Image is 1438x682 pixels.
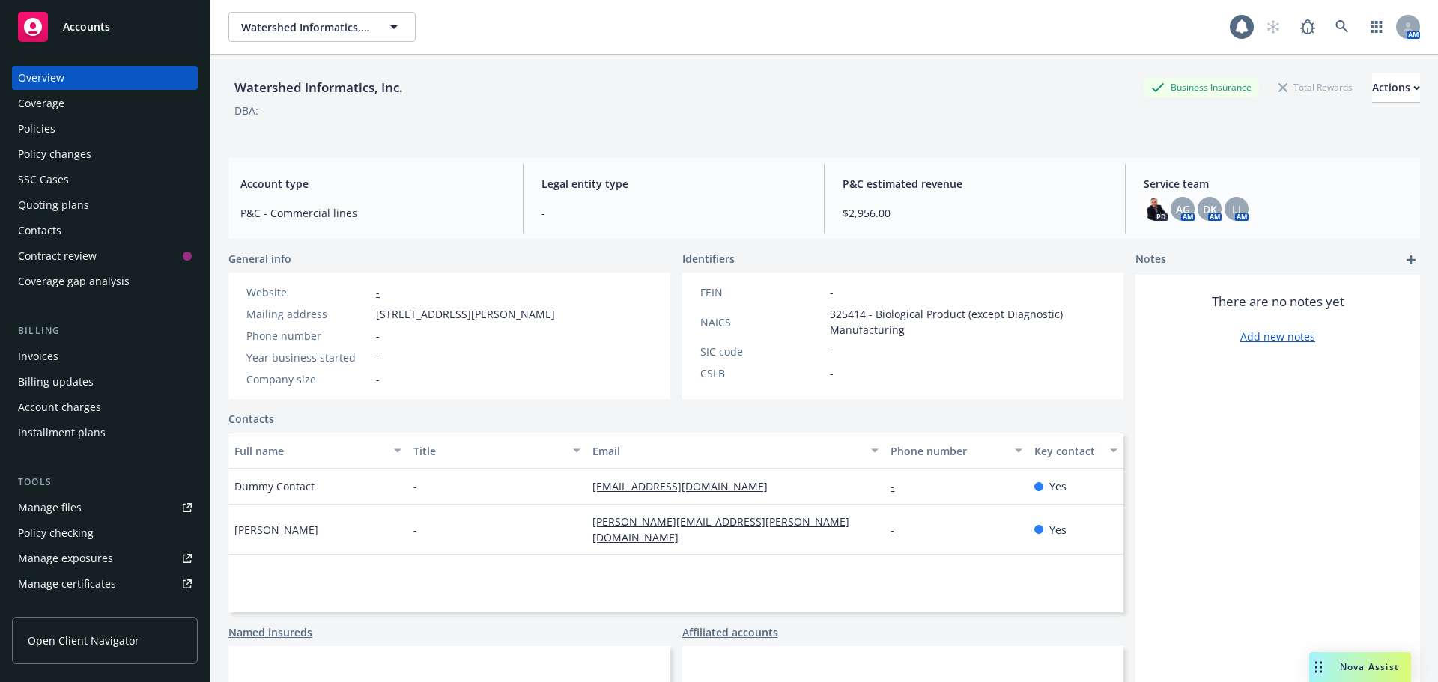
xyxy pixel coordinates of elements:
div: Drag to move [1309,652,1328,682]
a: - [376,285,380,299]
span: Service team [1144,176,1408,192]
span: 325414 - Biological Product (except Diagnostic) Manufacturing [830,306,1106,338]
span: [PERSON_NAME] [234,522,318,538]
a: Start snowing [1258,12,1288,42]
a: Installment plans [12,421,198,445]
div: Billing updates [18,370,94,394]
span: There are no notes yet [1212,293,1344,311]
a: [PERSON_NAME][EMAIL_ADDRESS][PERSON_NAME][DOMAIN_NAME] [592,514,849,544]
span: - [376,371,380,387]
a: Manage exposures [12,546,198,570]
span: Watershed Informatics, Inc. [241,19,371,35]
div: Title [413,443,564,459]
button: Nova Assist [1309,652,1411,682]
div: Policies [18,117,55,141]
a: Accounts [12,6,198,48]
span: Notes [1135,251,1166,269]
div: Manage exposures [18,546,113,570]
div: SSC Cases [18,168,69,192]
span: - [376,328,380,344]
span: - [376,350,380,365]
a: Manage files [12,496,198,520]
button: Watershed Informatics, Inc. [228,12,416,42]
a: Policy checking [12,521,198,545]
span: General info [228,251,291,267]
div: Invoices [18,344,58,368]
div: DBA: - [234,103,262,118]
div: Policy checking [18,521,94,545]
a: Search [1327,12,1357,42]
div: Policy changes [18,142,91,166]
span: Identifiers [682,251,735,267]
a: add [1402,251,1420,269]
span: P&C - Commercial lines [240,205,505,221]
div: SIC code [700,344,824,359]
div: Website [246,284,370,300]
a: Policy changes [12,142,198,166]
div: Quoting plans [18,193,89,217]
div: Manage files [18,496,82,520]
div: Email [592,443,862,459]
a: Contacts [228,411,274,427]
span: Legal entity type [541,176,806,192]
a: Manage claims [12,597,198,621]
img: photo [1144,197,1168,221]
div: Actions [1372,73,1420,102]
span: LI [1232,201,1241,217]
a: Named insureds [228,624,312,640]
div: Coverage gap analysis [18,270,130,293]
span: AG [1176,201,1190,217]
div: Watershed Informatics, Inc. [228,78,409,97]
span: Accounts [63,21,110,33]
span: - [541,205,806,221]
button: Email [586,433,885,469]
a: Coverage gap analysis [12,270,198,293]
button: Title [407,433,586,469]
div: Tools [12,475,198,490]
span: Nova Assist [1340,660,1399,673]
button: Full name [228,433,407,469]
a: Add new notes [1240,329,1315,344]
div: Installment plans [18,421,106,445]
div: Full name [234,443,385,459]
span: $2,956.00 [843,205,1107,221]
span: Yes [1049,522,1067,538]
a: Contract review [12,244,198,268]
span: Account type [240,176,505,192]
a: Contacts [12,219,198,243]
a: Switch app [1362,12,1392,42]
a: Manage certificates [12,572,198,596]
div: NAICS [700,314,824,330]
a: Invoices [12,344,198,368]
span: - [830,365,834,381]
div: Company size [246,371,370,387]
a: Billing updates [12,370,198,394]
div: Phone number [891,443,1005,459]
div: Contract review [18,244,97,268]
button: Actions [1372,73,1420,103]
span: - [830,344,834,359]
a: Overview [12,66,198,90]
div: Manage certificates [18,572,116,596]
span: - [830,284,834,300]
div: Key contact [1034,443,1101,459]
span: DK [1203,201,1217,217]
span: Dummy Contact [234,478,315,494]
span: Yes [1049,478,1067,494]
a: - [891,479,906,493]
span: P&C estimated revenue [843,176,1107,192]
span: [STREET_ADDRESS][PERSON_NAME] [376,306,555,322]
a: - [891,523,906,537]
div: Billing [12,323,198,338]
div: Mailing address [246,306,370,322]
span: Open Client Navigator [28,633,139,648]
a: Affiliated accounts [682,624,778,640]
a: Account charges [12,395,198,419]
div: Overview [18,66,64,90]
div: Coverage [18,91,64,115]
div: Year business started [246,350,370,365]
a: Quoting plans [12,193,198,217]
button: Key contact [1028,433,1123,469]
div: Phone number [246,328,370,344]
